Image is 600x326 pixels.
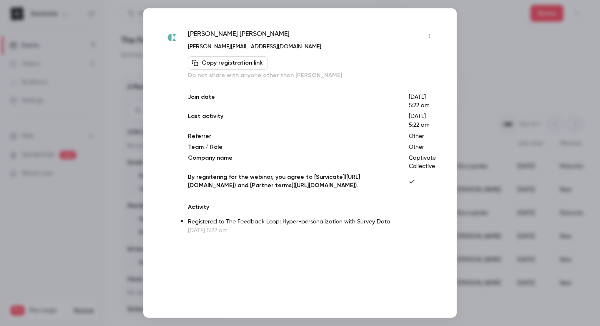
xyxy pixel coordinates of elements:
[188,93,395,110] p: Join date
[409,113,430,128] span: [DATE] 5:22 am
[164,30,180,45] img: thecaptivatecollective.com
[409,154,436,171] p: Captivate Collective
[188,154,395,171] p: Company name
[188,226,436,235] p: [DATE] 5:22 am
[188,132,395,140] p: Referrer
[188,29,290,43] span: [PERSON_NAME] [PERSON_NAME]
[188,173,395,190] p: By registering for the webinar, you agree to [Survicate]([URL][DOMAIN_NAME]) and [Partner terms](...
[409,132,436,140] p: Other
[188,71,436,80] p: Do not share with anyone other than [PERSON_NAME]
[188,143,395,151] p: Team / Role
[188,218,436,226] p: Registered to
[226,219,390,225] a: The Feedback Loop: Hyper-personalization with Survey Data
[188,203,436,211] p: Activity
[188,56,268,70] button: Copy registration link
[409,93,436,110] p: [DATE] 5:22 am
[188,112,395,130] p: Last activity
[188,44,321,50] a: [PERSON_NAME][EMAIL_ADDRESS][DOMAIN_NAME]
[409,143,436,151] p: Other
